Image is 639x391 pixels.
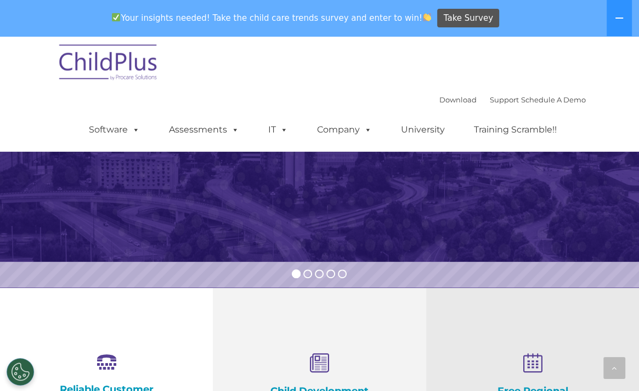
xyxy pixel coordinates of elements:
[108,7,436,28] span: Your insights needed! Take the child care trends survey and enter to win!
[437,9,499,28] a: Take Survey
[439,95,586,104] font: |
[158,119,250,141] a: Assessments
[7,358,34,386] button: Cookies Settings
[521,95,586,104] a: Schedule A Demo
[257,119,299,141] a: IT
[78,119,151,141] a: Software
[444,9,493,28] span: Take Survey
[390,119,456,141] a: University
[490,95,519,104] a: Support
[54,37,163,91] img: ChildPlus by Procare Solutions
[112,13,120,21] img: ✅
[463,119,568,141] a: Training Scramble!!
[306,119,383,141] a: Company
[423,13,431,21] img: 👏
[439,95,477,104] a: Download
